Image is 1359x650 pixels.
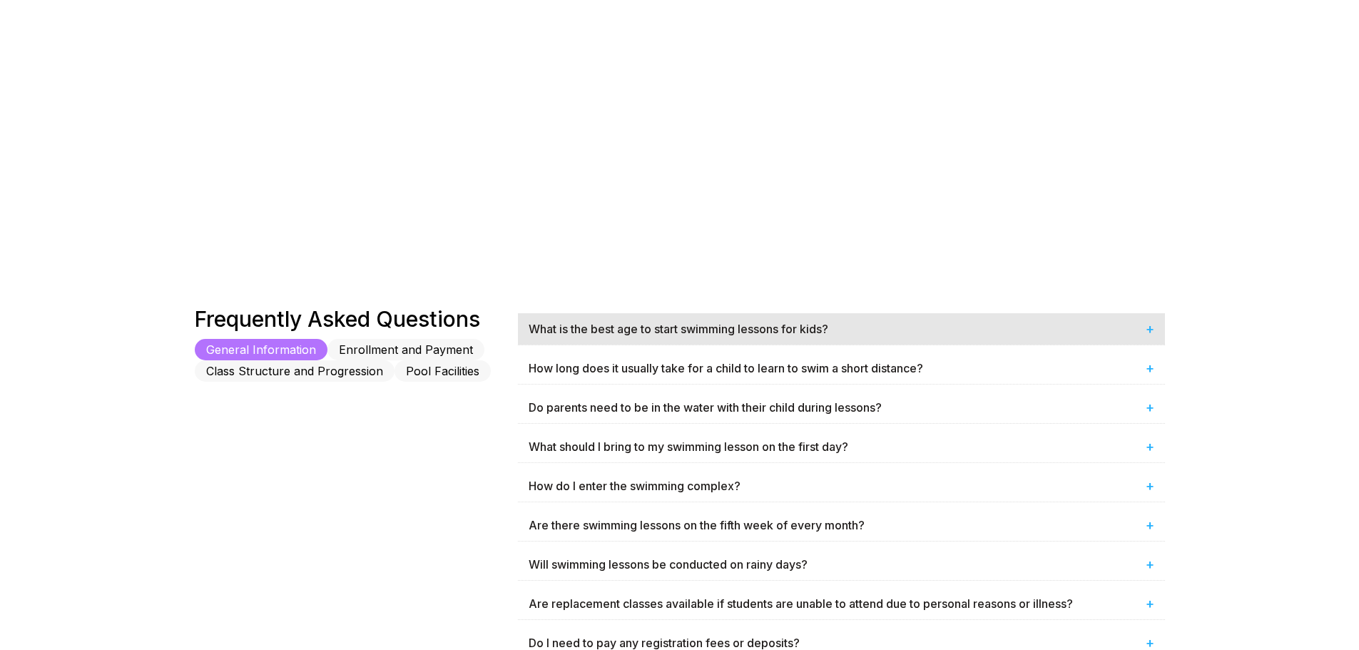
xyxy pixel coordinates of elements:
div: Are replacement classes available if students are unable to attend due to personal reasons or ill... [518,588,1165,619]
div: What is the best age to start swimming lessons for kids? [518,313,1165,345]
div: How do I enter the swimming complex? [518,470,1165,502]
div: Frequently Asked Questions [195,306,518,332]
div: What should I bring to my swimming lesson on the first day? [518,431,1165,462]
div: Are there swimming lessons on the fifth week of every month? [518,509,1165,541]
button: Pool Facilities [395,360,491,382]
span: + [1146,556,1154,573]
span: + [1146,438,1154,455]
button: Enrollment and Payment [327,339,484,360]
span: + [1146,320,1154,337]
span: + [1146,477,1154,494]
div: Do parents need to be in the water with their child during lessons? [518,392,1165,423]
button: General Information [195,339,327,360]
span: + [1146,595,1154,612]
div: Will swimming lessons be conducted on rainy days? [518,549,1165,580]
button: Class Structure and Progression [195,360,395,382]
span: + [1146,399,1154,416]
div: How long does it usually take for a child to learn to swim a short distance? [518,352,1165,384]
span: + [1146,517,1154,534]
span: + [1146,360,1154,377]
